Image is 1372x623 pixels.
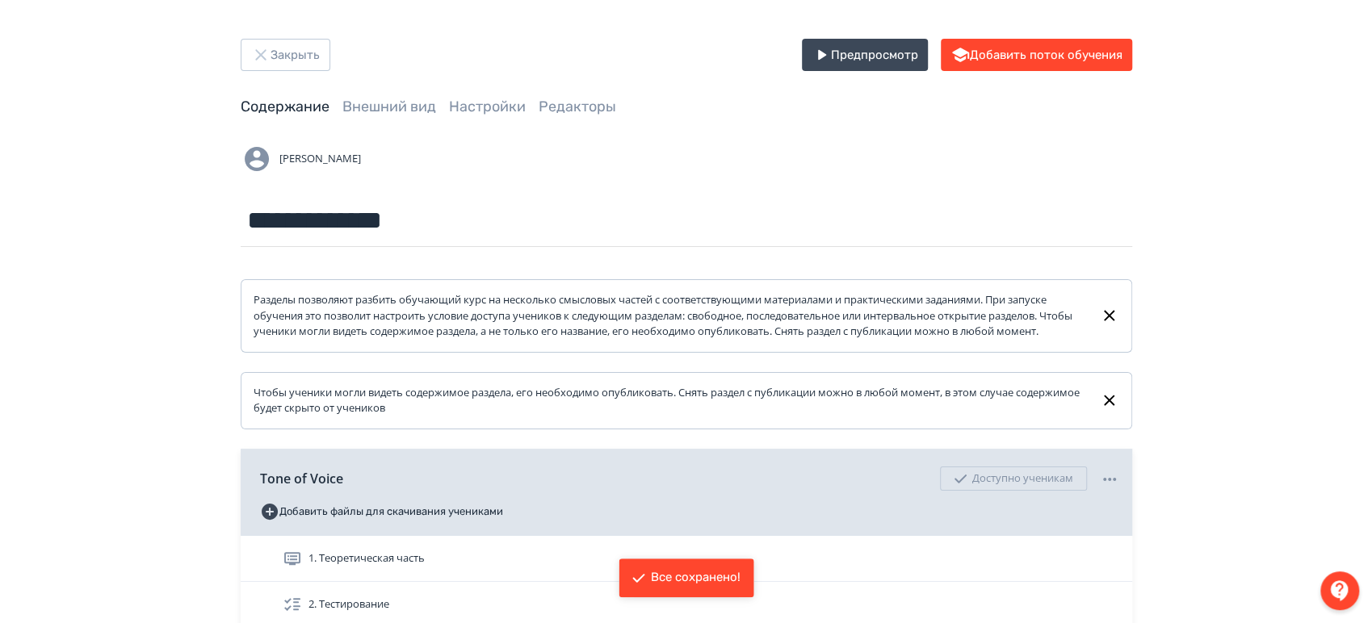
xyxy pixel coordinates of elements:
[241,98,329,115] a: Содержание
[241,536,1132,582] div: 1. Теоретическая часть
[241,39,330,71] button: Закрыть
[254,385,1088,416] div: Чтобы ученики могли видеть содержимое раздела, его необходимо опубликовать. Снять раздел с публик...
[802,39,928,71] button: Предпросмотр
[449,98,526,115] a: Настройки
[308,596,389,613] span: 2. Тестирование
[940,466,1087,491] div: Доступно ученикам
[279,151,361,167] span: [PERSON_NAME]
[260,499,503,525] button: Добавить файлы для скачивания учениками
[941,39,1132,71] button: Добавить поток обучения
[308,550,425,567] span: 1. Теоретическая часть
[260,469,343,488] span: Tone of Voice
[539,98,616,115] a: Редакторы
[342,98,436,115] a: Внешний вид
[254,292,1088,340] div: Разделы позволяют разбить обучающий курс на несколько смысловых частей с соответствующими материа...
[651,570,741,586] div: Все сохранено!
